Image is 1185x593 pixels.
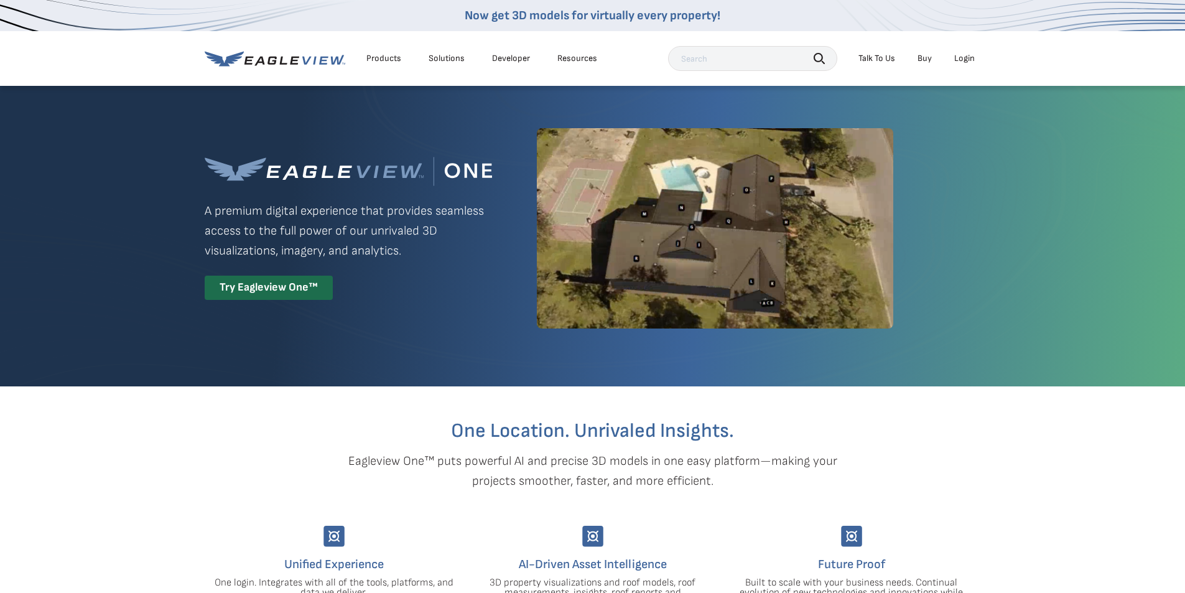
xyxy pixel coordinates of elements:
[858,53,895,64] div: Talk To Us
[668,46,837,71] input: Search
[473,554,713,574] h4: AI-Driven Asset Intelligence
[327,451,859,491] p: Eagleview One™ puts powerful AI and precise 3D models in one easy platform—making your projects s...
[366,53,401,64] div: Products
[954,53,975,64] div: Login
[582,526,603,547] img: Group-9744.svg
[465,8,720,23] a: Now get 3D models for virtually every property!
[323,526,345,547] img: Group-9744.svg
[918,53,932,64] a: Buy
[841,526,862,547] img: Group-9744.svg
[429,53,465,64] div: Solutions
[492,53,530,64] a: Developer
[214,554,454,574] h4: Unified Experience
[205,157,492,186] img: Eagleview One™
[732,554,972,574] h4: Future Proof
[214,421,972,441] h2: One Location. Unrivaled Insights.
[205,276,333,300] div: Try Eagleview One™
[557,53,597,64] div: Resources
[205,201,492,261] p: A premium digital experience that provides seamless access to the full power of our unrivaled 3D ...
